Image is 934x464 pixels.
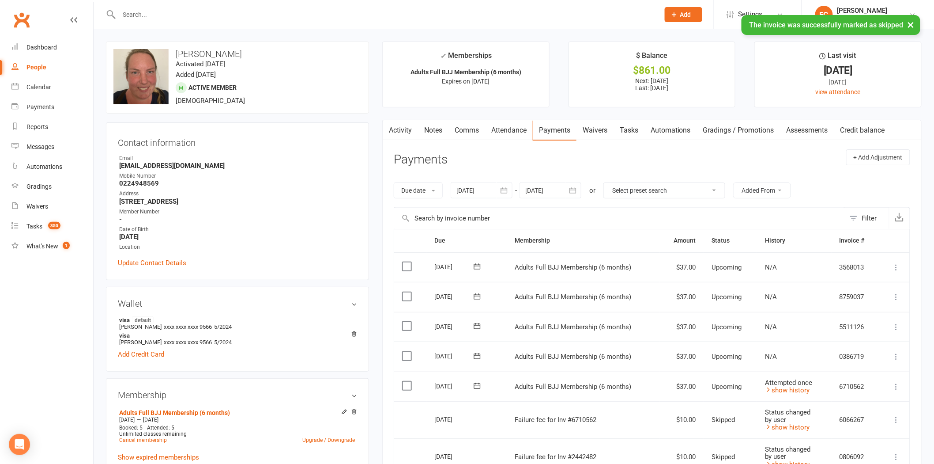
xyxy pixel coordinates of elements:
[765,445,810,461] span: Status changed by user
[132,316,154,323] span: default
[448,120,485,141] a: Comms
[118,315,357,331] li: [PERSON_NAME]
[48,222,60,229] span: 350
[440,52,446,60] i: ✓
[577,77,727,91] p: Next: [DATE] Last: [DATE]
[712,383,742,391] span: Upcoming
[832,342,879,372] td: 0386719
[383,120,418,141] a: Activity
[442,78,490,85] span: Expires on [DATE]
[712,323,742,331] span: Upcoming
[26,163,62,170] div: Automations
[11,57,93,77] a: People
[780,120,834,141] a: Assessments
[763,66,913,75] div: [DATE]
[118,299,357,308] h3: Wallet
[712,453,735,461] span: Skipped
[815,6,833,23] div: FC
[757,229,832,252] th: History
[903,15,919,34] button: ×
[614,120,644,141] a: Tasks
[11,177,93,197] a: Gradings
[765,263,777,271] span: N/A
[742,15,920,35] div: The invoice was successfully marked as skipped
[119,437,167,443] a: Cancel membership
[832,229,879,252] th: Invoice #
[832,401,879,438] td: 6066267
[11,97,93,117] a: Payments
[837,15,898,23] div: Clinch Martial Arts Ltd
[164,339,212,346] span: xxxx xxxx xxxx 9566
[426,229,507,252] th: Due
[485,120,533,141] a: Attendance
[515,416,597,424] span: Failure fee for Inv #6710562
[440,50,492,66] div: Memberships
[515,353,632,361] span: Adults Full BJJ Membership (6 months)
[862,213,877,224] div: Filter
[765,386,810,394] a: show history
[117,8,653,21] input: Search...
[9,434,30,455] div: Open Intercom Messenger
[515,263,632,271] span: Adults Full BJJ Membership (6 months)
[119,208,357,216] div: Member Number
[26,223,42,230] div: Tasks
[660,401,704,438] td: $10.00
[26,84,51,91] div: Calendar
[26,103,54,110] div: Payments
[577,66,727,75] div: $861.00
[765,379,812,387] span: Attempted once
[63,242,70,249] span: 1
[712,263,742,271] span: Upcoming
[712,353,742,361] span: Upcoming
[697,120,780,141] a: Gradings / Promotions
[119,154,357,163] div: Email
[118,331,357,347] li: [PERSON_NAME]
[176,60,225,68] time: Activated [DATE]
[11,157,93,177] a: Automations
[712,416,735,424] span: Skipped
[832,252,879,282] td: 3568013
[845,208,889,229] button: Filter
[119,162,357,170] strong: [EMAIL_ADDRESS][DOMAIN_NAME]
[11,9,33,31] a: Clubworx
[834,120,891,141] a: Credit balance
[515,323,632,331] span: Adults Full BJJ Membership (6 months)
[188,84,237,91] span: Active member
[113,49,362,59] h3: [PERSON_NAME]
[704,229,757,252] th: Status
[832,372,879,402] td: 6710562
[11,137,93,157] a: Messages
[118,258,186,268] a: Update Contact Details
[26,64,46,71] div: People
[119,417,135,423] span: [DATE]
[680,11,691,18] span: Add
[765,353,777,361] span: N/A
[11,38,93,57] a: Dashboard
[846,149,910,165] button: + Add Adjustment
[118,453,199,461] a: Show expired memberships
[119,233,357,241] strong: [DATE]
[434,349,475,363] div: [DATE]
[26,183,52,190] div: Gradings
[507,229,660,252] th: Membership
[515,453,597,461] span: Failure fee for Inv #2442482
[119,225,357,234] div: Date of Birth
[119,179,357,187] strong: 0224948569
[119,431,187,437] span: Unlimited classes remaining
[665,7,702,22] button: Add
[418,120,448,141] a: Notes
[11,77,93,97] a: Calendar
[763,77,913,87] div: [DATE]
[176,97,245,105] span: [DEMOGRAPHIC_DATA]
[589,185,595,196] div: or
[119,425,143,431] span: Booked: 5
[733,183,791,198] button: Added From
[644,120,697,141] a: Automations
[820,50,856,66] div: Last visit
[515,383,632,391] span: Adults Full BJJ Membership (6 months)
[434,379,475,393] div: [DATE]
[118,134,357,148] h3: Contact information
[11,236,93,256] a: What's New1
[434,319,475,333] div: [DATE]
[411,68,521,76] strong: Adults Full BJJ Membership (6 months)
